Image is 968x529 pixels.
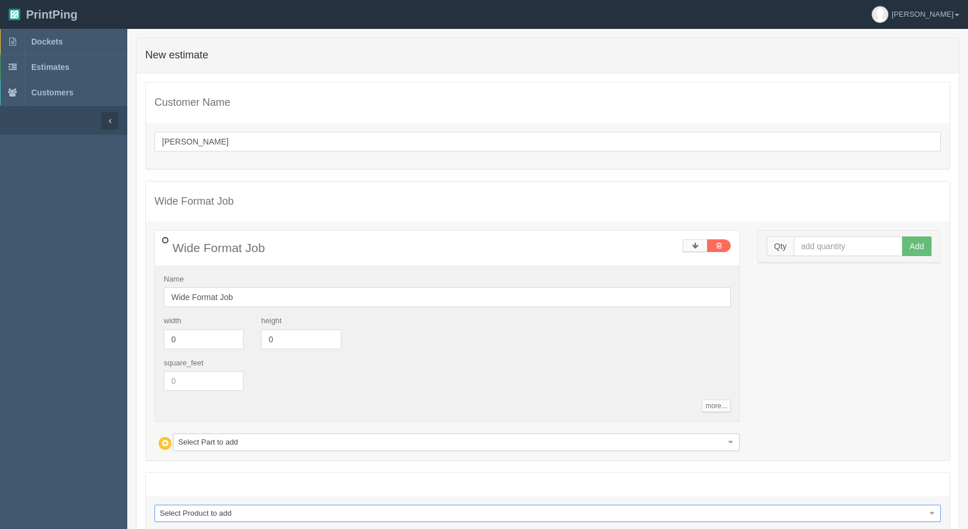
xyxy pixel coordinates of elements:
img: avatar_default-7531ab5dedf162e01f1e0bb0964e6a185e93c5c22dfe317fb01d7f8cd2b1632c.jpg [872,6,888,23]
h4: Wide Format Job [154,196,941,208]
span: Qty [767,236,794,256]
span: Select Product to add [160,505,925,521]
label: Name [164,274,184,285]
input: 0 [164,371,244,391]
input: add quantity [794,236,903,256]
button: Add [902,236,932,256]
a: Select Product to add [154,505,941,522]
span: Wide Format Job [172,241,265,254]
span: Customers [31,88,73,97]
input: Name [164,287,731,307]
span: Select Part to add [178,434,724,450]
span: Estimates [31,62,69,72]
span: Dockets [31,37,62,46]
label: width [164,316,181,327]
h4: Customer Name [154,97,941,109]
a: more... [702,399,730,412]
img: logo-3e63b451c926e2ac314895c53de4908e5d424f24456219fb08d385ab2e579770.png [9,9,20,20]
h4: New estimate [145,50,950,61]
label: height [261,316,281,327]
a: Select Part to add [173,434,739,451]
label: square_feet [164,358,204,369]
